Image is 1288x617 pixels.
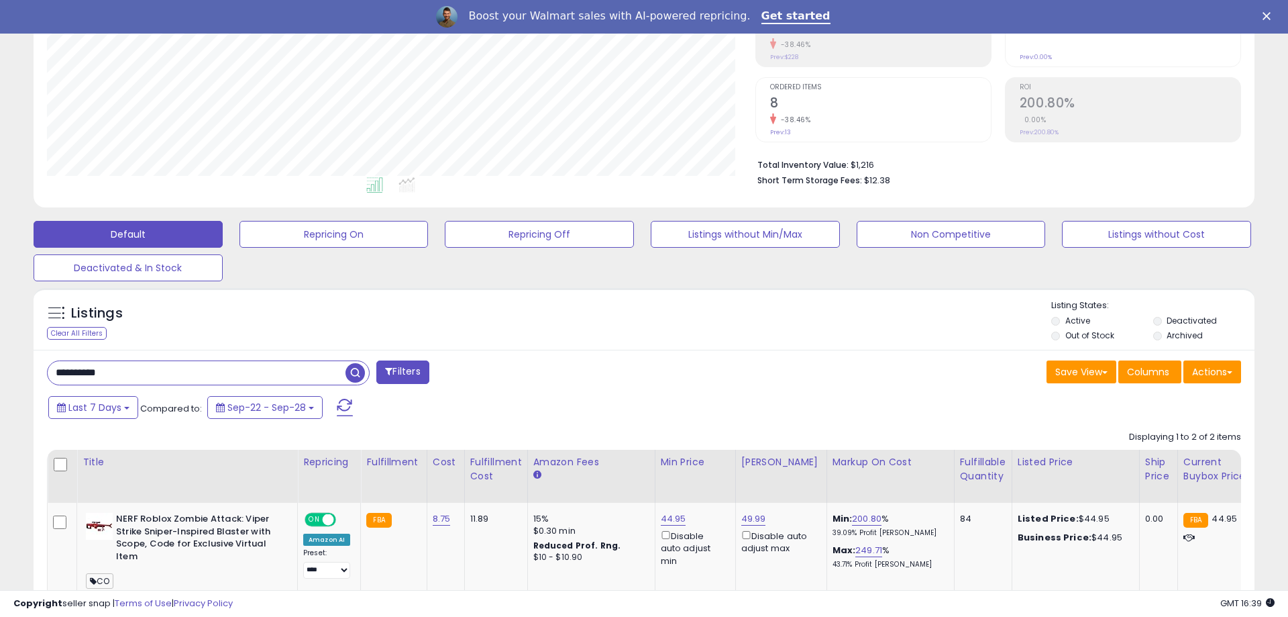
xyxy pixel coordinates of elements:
[757,175,862,186] b: Short Term Storage Fees:
[48,396,138,419] button: Last 7 Days
[833,528,944,538] p: 39.09% Profit [PERSON_NAME]
[116,513,279,566] b: NERF Roblox Zombie Attack: Viper Strike Sniper-Inspired Blaster with Scope, Code for Exclusive Vi...
[306,514,323,526] span: ON
[770,84,991,91] span: Ordered Items
[833,513,944,538] div: %
[227,401,306,414] span: Sep-22 - Sep-28
[34,221,223,248] button: Default
[140,402,202,415] span: Compared to:
[770,53,798,61] small: Prev: $228
[71,304,123,323] h5: Listings
[13,597,62,610] strong: Copyright
[661,512,686,526] a: 44.95
[960,455,1006,483] div: Fulfillable Quantity
[776,40,811,50] small: -38.46%
[174,597,233,610] a: Privacy Policy
[433,455,459,469] div: Cost
[661,528,725,567] div: Disable auto adjust min
[436,6,458,28] img: Profile image for Adrian
[533,469,541,481] small: Amazon Fees.
[1051,299,1254,312] p: Listing States:
[445,221,634,248] button: Repricing Off
[857,221,1046,248] button: Non Competitive
[239,221,429,248] button: Repricing On
[533,513,645,525] div: 15%
[86,573,113,589] span: CO
[303,549,350,579] div: Preset:
[1167,330,1203,341] label: Archived
[741,512,766,526] a: 49.99
[1263,12,1276,20] div: Close
[433,512,451,526] a: 8.75
[960,513,1002,525] div: 84
[1127,365,1169,379] span: Columns
[1220,597,1275,610] span: 2025-10-6 16:39 GMT
[1062,221,1251,248] button: Listings without Cost
[1183,513,1208,528] small: FBA
[47,327,107,340] div: Clear All Filters
[741,528,816,555] div: Disable auto adjust max
[1018,531,1091,544] b: Business Price:
[770,128,791,136] small: Prev: 13
[833,512,853,525] b: Min:
[1018,455,1134,469] div: Listed Price
[776,115,811,125] small: -38.46%
[207,396,323,419] button: Sep-22 - Sep-28
[334,514,356,526] span: OFF
[741,455,821,469] div: [PERSON_NAME]
[1020,53,1052,61] small: Prev: 0.00%
[661,455,730,469] div: Min Price
[1145,455,1172,483] div: Ship Price
[1065,330,1114,341] label: Out of Stock
[83,455,292,469] div: Title
[1118,361,1181,383] button: Columns
[1065,315,1090,326] label: Active
[757,159,849,171] b: Total Inventory Value:
[1018,512,1079,525] b: Listed Price:
[833,455,949,469] div: Markup on Cost
[303,534,350,546] div: Amazon AI
[852,512,881,526] a: 200.80
[761,9,830,24] a: Get started
[86,513,113,540] img: 41MdKP3JqrL._SL40_.jpg
[13,598,233,610] div: seller snap | |
[770,95,991,113] h2: 8
[757,156,1231,172] li: $1,216
[303,455,355,469] div: Repricing
[826,450,954,503] th: The percentage added to the cost of goods (COGS) that forms the calculator for Min & Max prices.
[1046,361,1116,383] button: Save View
[533,540,621,551] b: Reduced Prof. Rng.
[366,513,391,528] small: FBA
[468,9,750,23] div: Boost your Walmart sales with AI-powered repricing.
[376,361,429,384] button: Filters
[833,544,856,557] b: Max:
[1020,128,1059,136] small: Prev: 200.80%
[1167,315,1217,326] label: Deactivated
[864,174,890,187] span: $12.38
[115,597,172,610] a: Terms of Use
[1212,512,1237,525] span: 44.95
[533,455,649,469] div: Amazon Fees
[366,455,421,469] div: Fulfillment
[651,221,840,248] button: Listings without Min/Max
[533,525,645,537] div: $0.30 min
[855,544,882,557] a: 249.71
[1020,84,1240,91] span: ROI
[1183,361,1241,383] button: Actions
[1183,455,1252,483] div: Current Buybox Price
[1018,532,1129,544] div: $44.95
[1020,95,1240,113] h2: 200.80%
[833,544,944,569] div: %
[1145,513,1167,525] div: 0.00
[533,552,645,563] div: $10 - $10.90
[34,254,223,281] button: Deactivated & In Stock
[1020,115,1046,125] small: 0.00%
[1018,513,1129,525] div: $44.95
[470,455,522,483] div: Fulfillment Cost
[1129,431,1241,444] div: Displaying 1 to 2 of 2 items
[833,560,944,569] p: 43.71% Profit [PERSON_NAME]
[68,401,121,414] span: Last 7 Days
[470,513,517,525] div: 11.89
